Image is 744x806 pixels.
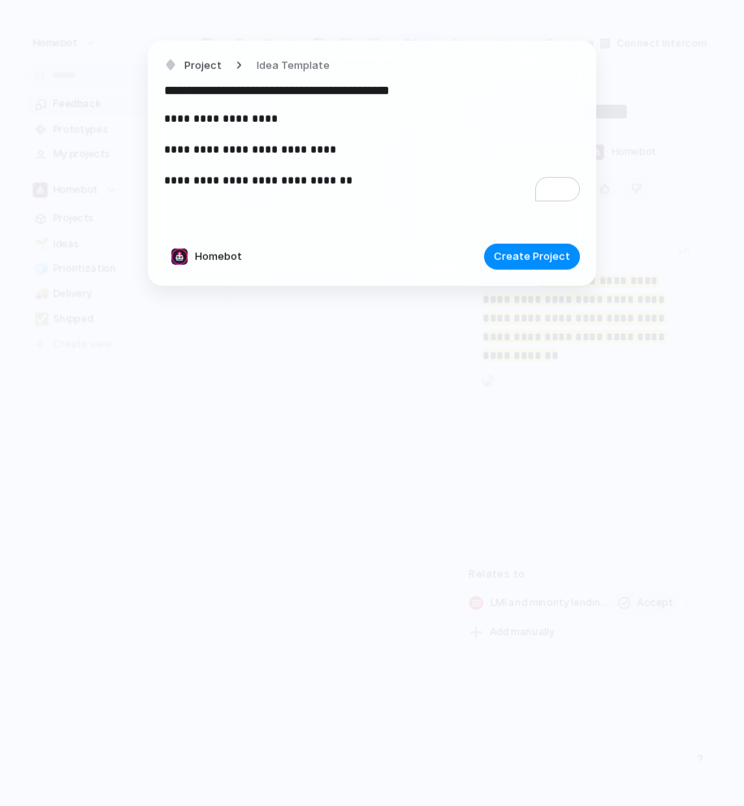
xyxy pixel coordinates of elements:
[257,57,330,73] span: Idea Template
[494,249,570,265] span: Create Project
[164,109,580,231] div: To enrich screen reader interactions, please activate Accessibility in Grammarly extension settings
[184,57,222,73] span: Project
[195,249,242,265] span: Homebot
[160,54,227,77] button: Project
[247,54,340,77] button: Idea Template
[484,244,580,270] button: Create Project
